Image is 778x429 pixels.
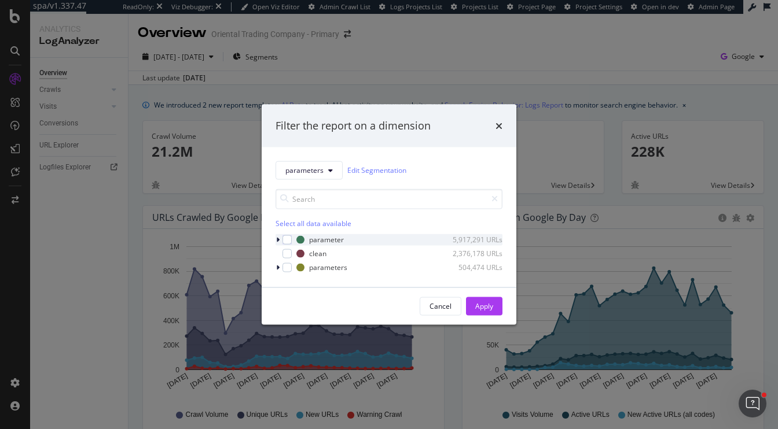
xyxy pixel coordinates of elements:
div: modal [262,105,516,325]
div: 504,474 URLs [446,262,502,272]
div: clean [309,249,326,258]
button: Apply [466,297,502,315]
div: parameter [309,235,344,245]
div: parameters [309,262,347,272]
a: Edit Segmentation [347,164,406,176]
button: Cancel [420,297,461,315]
button: parameters [276,161,343,179]
div: Cancel [430,301,452,311]
iframe: Intercom live chat [739,390,766,417]
div: 2,376,178 URLs [446,249,502,258]
div: Apply [475,301,493,311]
div: Filter the report on a dimension [276,119,431,134]
span: parameters [285,165,324,175]
input: Search [276,188,502,209]
div: times [496,119,502,134]
div: 5,917,291 URLs [446,235,502,245]
div: Select all data available [276,218,502,228]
